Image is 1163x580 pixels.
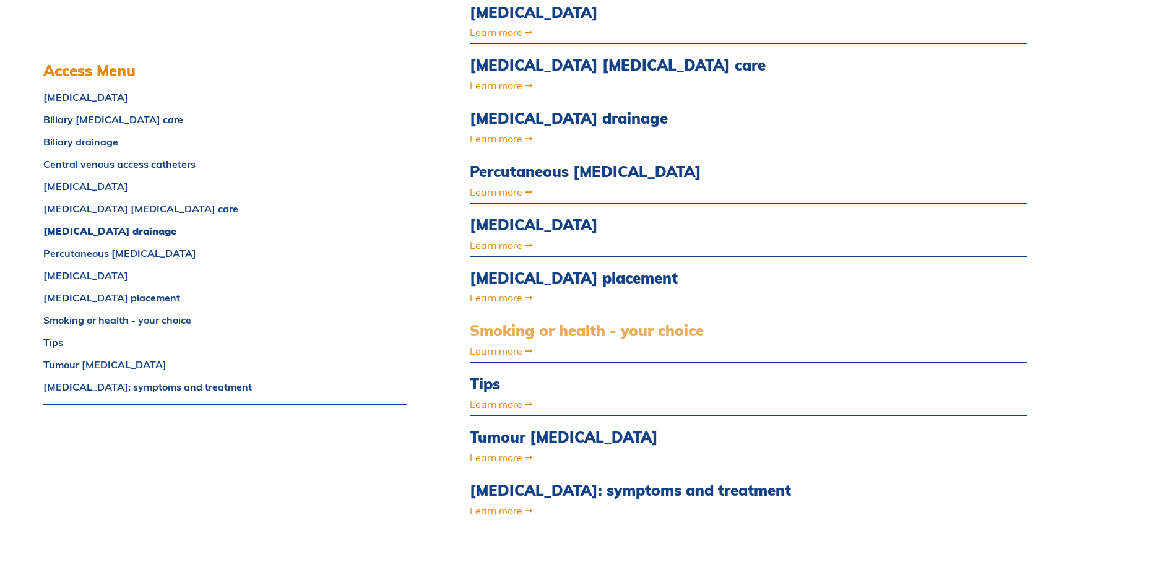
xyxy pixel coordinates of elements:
[470,240,860,250] a: Learn more
[43,92,407,102] a: [MEDICAL_DATA]
[43,293,407,303] a: [MEDICAL_DATA] placement
[470,110,860,128] a: [MEDICAL_DATA] drainage
[470,163,860,181] a: Percutaneous [MEDICAL_DATA]
[470,293,860,303] a: Learn more
[43,137,407,147] a: Biliary drainage
[43,62,407,80] h3: Access Menu
[470,4,860,22] a: [MEDICAL_DATA]
[470,134,860,144] a: Learn more
[43,315,407,325] a: Smoking or health - your choice
[43,159,407,169] a: Central venous access catheters
[470,56,860,74] a: [MEDICAL_DATA] [MEDICAL_DATA] care
[470,452,860,462] a: Learn more
[43,337,407,347] a: Tips
[43,271,407,280] a: [MEDICAL_DATA]
[43,115,407,124] a: Biliary [MEDICAL_DATA] care
[470,269,860,287] a: [MEDICAL_DATA] placement
[43,226,407,236] a: [MEDICAL_DATA] drainage
[470,375,860,393] a: Tips
[470,27,860,37] a: Learn more
[43,360,407,370] a: Tumour [MEDICAL_DATA]
[470,187,860,197] a: Learn more
[470,482,860,500] a: [MEDICAL_DATA]: symptoms and treatment
[470,399,860,409] a: Learn more
[470,322,860,340] a: Smoking or health - your choice
[470,216,860,234] a: [MEDICAL_DATA]
[43,382,407,392] a: [MEDICAL_DATA]: symptoms and treatment
[470,346,860,356] a: Learn more
[43,181,407,191] a: [MEDICAL_DATA]
[43,248,407,258] a: Percutaneous [MEDICAL_DATA]
[470,506,860,516] a: Learn more
[470,428,860,446] a: Tumour [MEDICAL_DATA]
[470,80,860,90] a: Learn more
[43,204,407,214] a: [MEDICAL_DATA] [MEDICAL_DATA] care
